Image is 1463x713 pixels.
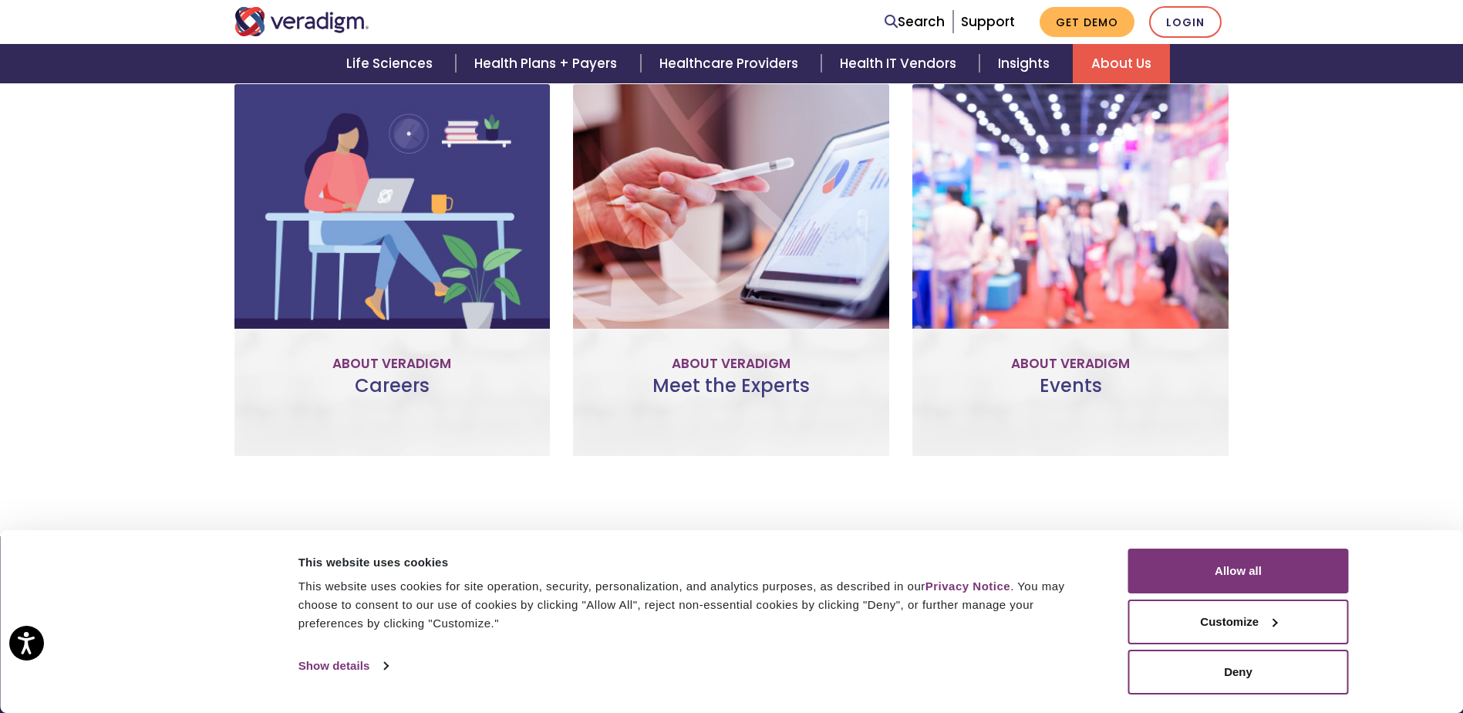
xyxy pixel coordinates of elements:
[925,375,1216,420] h3: Events
[885,12,945,32] a: Search
[821,44,979,83] a: Health IT Vendors
[247,353,538,374] p: About Veradigm
[456,44,640,83] a: Health Plans + Payers
[1040,7,1134,37] a: Get Demo
[585,353,877,374] p: About Veradigm
[328,44,456,83] a: Life Sciences
[925,580,1010,593] a: Privacy Notice
[1167,602,1444,694] iframe: Drift Chat Widget
[1128,600,1349,644] button: Customize
[979,44,1073,83] a: Insights
[925,353,1216,374] p: About Veradigm
[1128,650,1349,694] button: Deny
[234,7,369,36] img: Veradigm logo
[641,44,821,83] a: Healthcare Providers
[298,654,388,678] a: Show details
[1073,44,1170,83] a: About Us
[298,553,1094,572] div: This website uses cookies
[247,375,538,420] h3: Careers
[1128,549,1349,593] button: Allow all
[1149,6,1222,38] a: Login
[298,577,1094,633] div: This website uses cookies for site operation, security, personalization, and analytics purposes, ...
[961,12,1015,31] a: Support
[585,375,877,420] h3: Meet the Experts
